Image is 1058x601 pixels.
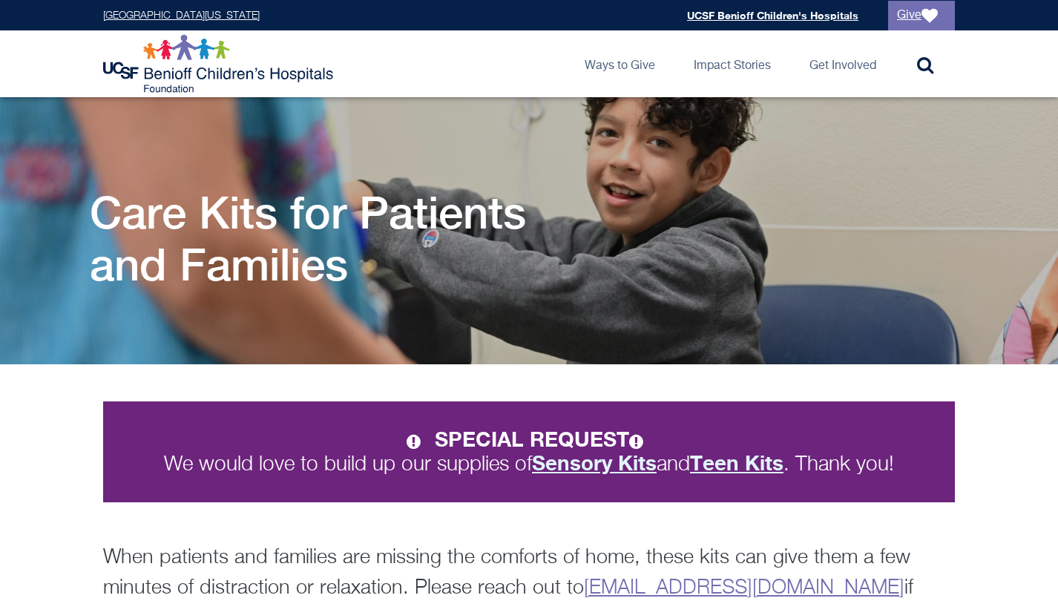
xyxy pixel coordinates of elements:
a: [GEOGRAPHIC_DATA][US_STATE] [103,10,260,21]
img: Logo for UCSF Benioff Children's Hospitals Foundation [103,34,337,93]
a: [EMAIL_ADDRESS][DOMAIN_NAME] [584,578,904,598]
a: Ways to Give [573,30,667,97]
strong: Teen Kits [690,450,783,475]
strong: SPECIAL REQUEST [435,427,651,451]
a: Teen Kits [690,454,783,475]
strong: Sensory Kits [532,450,657,475]
h1: Care Kits for Patients and Families [90,186,594,290]
a: Sensory Kits [532,454,657,475]
a: UCSF Benioff Children's Hospitals [687,9,858,22]
a: Give [888,1,955,30]
a: Get Involved [798,30,888,97]
p: We would love to build up our supplies of and . Thank you! [130,428,928,476]
a: Impact Stories [682,30,783,97]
